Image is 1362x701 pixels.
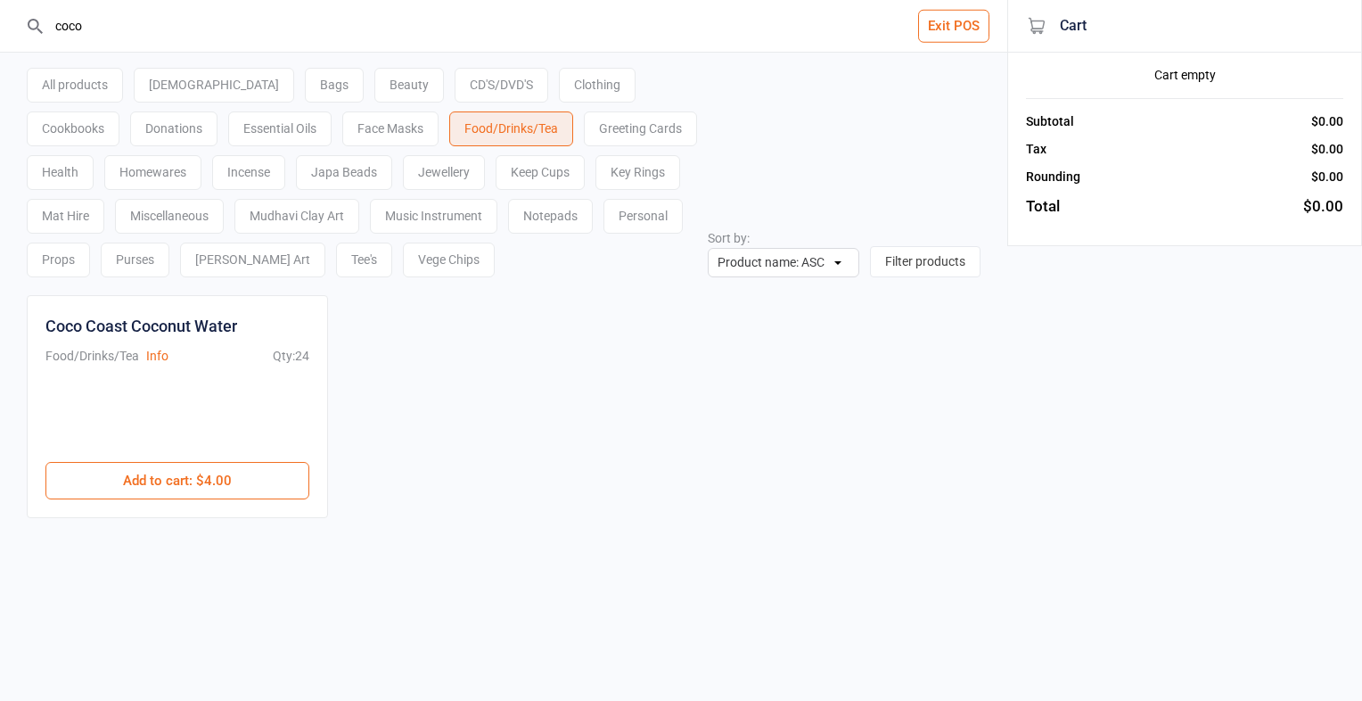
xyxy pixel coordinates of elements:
div: Beauty [374,68,444,103]
button: Exit POS [918,10,989,43]
div: Mat Hire [27,199,104,234]
div: Jewellery [403,155,485,190]
div: Purses [101,243,169,277]
div: $0.00 [1303,195,1343,219]
div: Tax [1026,140,1046,159]
button: Info [146,347,168,366]
div: Bags [305,68,364,103]
div: Total [1026,195,1060,219]
div: Incense [212,155,285,190]
div: Music Instrument [370,199,497,234]
div: Food/Drinks/Tea [45,347,139,366]
div: Notepads [508,199,593,234]
label: Sort by: [708,231,750,245]
div: [PERSON_NAME] Art [180,243,325,277]
div: Greeting Cards [584,111,697,146]
div: Donations [130,111,217,146]
div: All products [27,68,123,103]
div: Vege Chips [403,243,495,277]
div: Cart empty [1026,66,1343,85]
div: $0.00 [1311,112,1343,131]
div: Homewares [104,155,201,190]
button: Filter products [870,246,980,277]
div: Personal [603,199,683,234]
div: [DEMOGRAPHIC_DATA] [134,68,294,103]
div: Rounding [1026,168,1080,186]
div: Essential Oils [228,111,332,146]
div: Keep Cups [496,155,585,190]
div: Tee's [336,243,392,277]
div: Japa Beads [296,155,392,190]
button: Add to cart: $4.00 [45,462,309,499]
div: Props [27,243,90,277]
div: Clothing [559,68,636,103]
div: Qty: 24 [273,347,309,366]
div: Face Masks [342,111,439,146]
div: Key Rings [595,155,680,190]
div: Health [27,155,94,190]
div: Cookbooks [27,111,119,146]
div: CD'S/DVD'S [455,68,548,103]
div: $0.00 [1311,140,1343,159]
div: Coco Coast Coconut Water [45,314,237,338]
div: Food/Drinks/Tea [449,111,573,146]
div: Mudhavi Clay Art [234,199,359,234]
div: Subtotal [1026,112,1074,131]
div: $0.00 [1311,168,1343,186]
div: Miscellaneous [115,199,224,234]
